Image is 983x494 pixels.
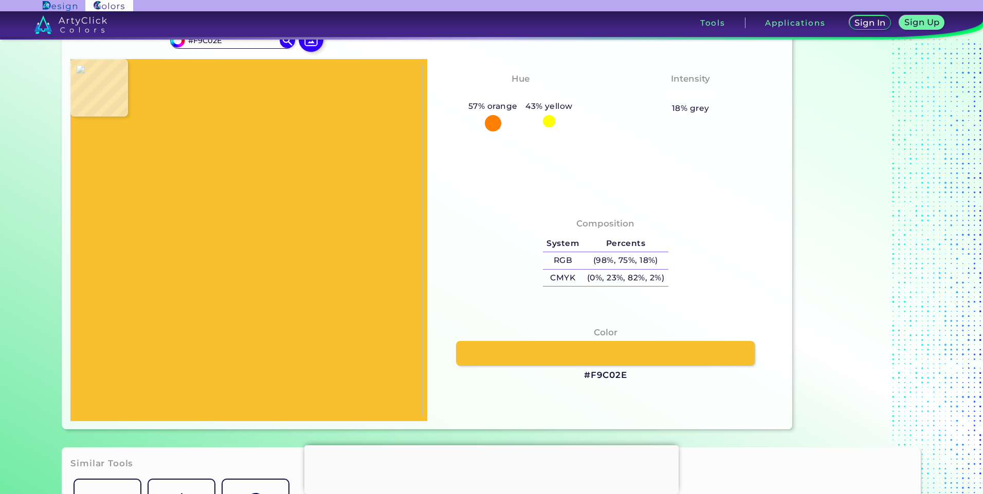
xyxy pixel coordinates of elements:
h5: CMYK [543,270,583,287]
h5: 18% grey [672,102,709,115]
h3: Similar Tools [70,458,133,470]
h5: Sign Up [904,18,939,26]
h5: Sign In [854,18,885,27]
h3: Orange-Yellow [481,88,560,100]
iframe: Advertisement [304,445,679,491]
h3: Applications [765,19,825,27]
a: Sign In [849,15,891,30]
h5: System [543,235,583,252]
a: Sign Up [899,15,944,30]
h5: (98%, 75%, 18%) [583,252,668,269]
h5: 57% orange [464,100,521,113]
img: icon search [280,33,295,48]
h3: Tools [700,19,725,27]
h4: Color [594,325,617,340]
h4: Intensity [671,71,710,86]
h5: (0%, 23%, 82%, 2%) [583,270,668,287]
h5: 43% yellow [521,100,576,113]
h4: Hue [512,71,530,86]
img: 485fd5ae-4ed9-48f5-93c6-07d12ab1f5f6 [76,64,422,416]
input: type color.. [185,33,280,47]
img: icon picture [299,27,323,52]
h5: RGB [543,252,583,269]
h3: #F9C02E [584,369,627,382]
h3: Moderate [663,88,718,100]
img: logo_artyclick_colors_white.svg [34,15,107,34]
h4: Composition [576,216,634,231]
h5: Percents [583,235,668,252]
img: ArtyClick Design logo [43,1,77,11]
